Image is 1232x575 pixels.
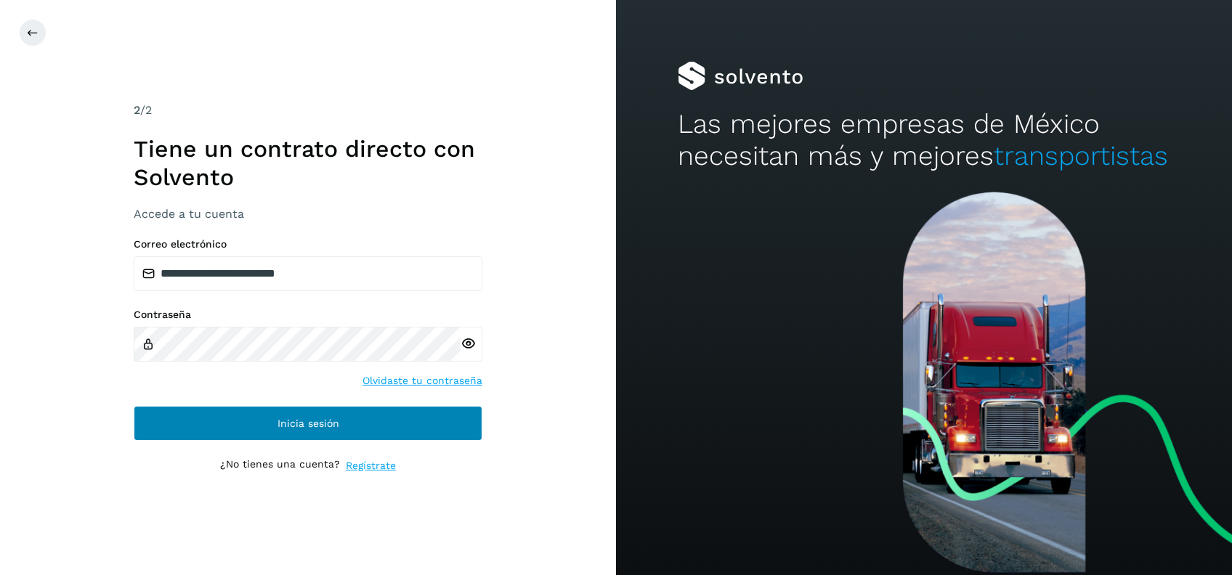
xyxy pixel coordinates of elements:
[994,140,1168,171] span: transportistas
[134,207,482,221] h3: Accede a tu cuenta
[220,458,340,473] p: ¿No tienes una cuenta?
[134,406,482,441] button: Inicia sesión
[134,309,482,321] label: Contraseña
[362,373,482,388] a: Olvidaste tu contraseña
[134,135,482,191] h1: Tiene un contrato directo con Solvento
[134,103,140,117] span: 2
[134,102,482,119] div: /2
[134,238,482,250] label: Correo electrónico
[346,458,396,473] a: Regístrate
[678,108,1170,173] h2: Las mejores empresas de México necesitan más y mejores
[277,418,339,428] span: Inicia sesión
